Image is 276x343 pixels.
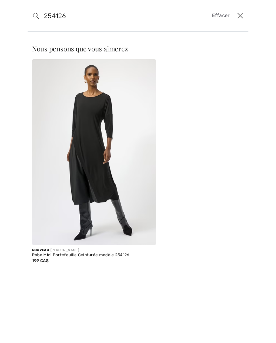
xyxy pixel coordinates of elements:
span: Effacer [212,12,230,19]
input: TAPER POUR RECHERCHER [39,5,190,26]
div: Robe Midi Portefeuille Ceinturée modèle 254126 [32,253,156,258]
span: 199 CA$ [32,258,49,263]
img: recherche [33,13,39,19]
div: [PERSON_NAME] [32,248,156,253]
img: Robe Midi Portefeuille Ceinturée modèle 254126. Black [32,59,156,245]
button: Ferme [235,10,246,21]
span: Nous pensons que vous aimerez [32,44,128,53]
span: Nouveau [32,248,49,252]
